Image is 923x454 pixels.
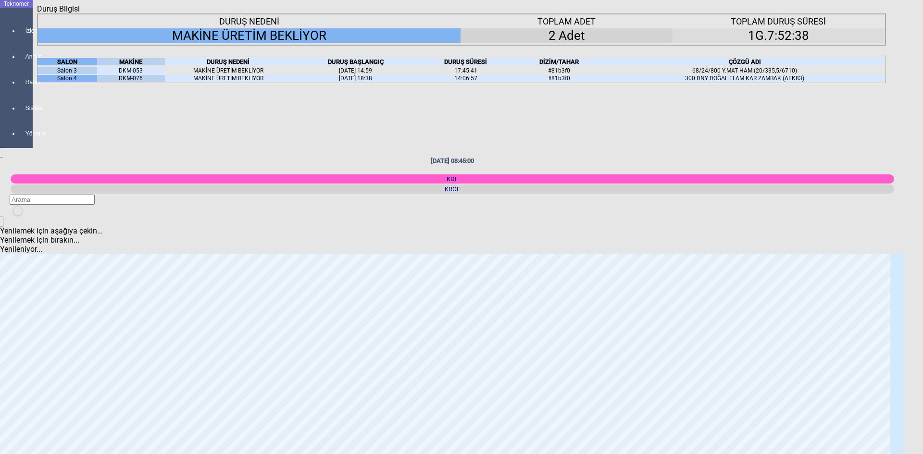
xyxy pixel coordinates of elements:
[37,75,97,82] div: Salon 4
[292,75,419,82] div: [DATE] 18:38
[606,67,884,74] div: 68/24/800 Y.MAT HAM (20/335,5/6710)
[38,28,461,43] div: MAKİNE ÜRETİM BEKLİYOR
[512,75,606,82] div: #81b3f0
[512,58,606,65] div: DİZİM/TAHAR
[292,67,419,74] div: [DATE] 14:59
[165,75,292,82] div: MAKİNE ÜRETİM BEKLİYOR
[97,67,165,74] div: DKM-053
[419,67,512,74] div: 17:45:41
[165,67,292,74] div: MAKİNE ÜRETİM BEKLİYOR
[37,67,97,74] div: Salon 3
[512,67,606,74] div: #81b3f0
[38,16,461,26] div: DURUŞ NEDENİ
[97,58,165,65] div: MAKİNE
[37,4,84,13] div: Duruş Bilgisi
[461,16,673,26] div: TOPLAM ADET
[419,75,512,82] div: 14:06:57
[419,58,512,65] div: DURUŞ SÜRESİ
[97,75,165,82] div: DKM-076
[606,75,884,82] div: 300 DNY DOĞAL FLAM KAR ZAMBAK (AFK83)
[165,58,292,65] div: DURUŞ NEDENİ
[673,28,885,43] div: 1G.7:52:38
[606,58,884,65] div: ÇÖZGÜ ADI
[673,16,885,26] div: TOPLAM DURUŞ SÜRESİ
[292,58,419,65] div: DURUŞ BAŞLANGIÇ
[461,28,673,43] div: 2 Adet
[37,58,97,65] div: SALON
